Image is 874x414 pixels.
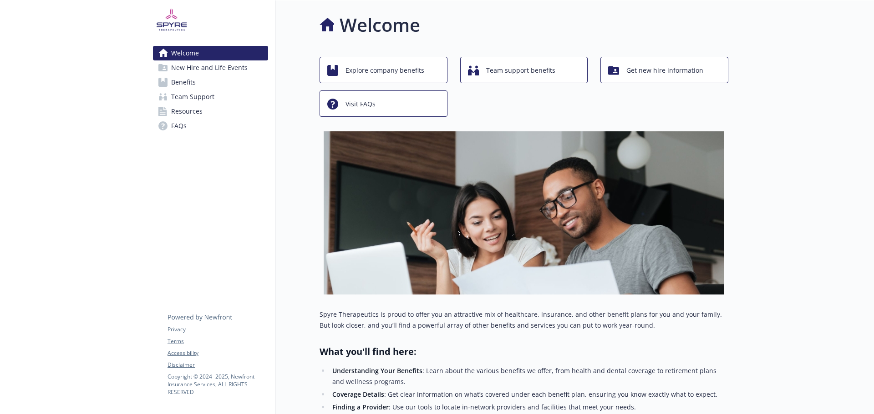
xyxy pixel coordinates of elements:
[168,337,268,345] a: Terms
[324,131,724,294] img: overview page banner
[171,119,187,133] span: FAQs
[340,11,420,39] h1: Welcome
[600,57,728,83] button: Get new hire information
[320,90,447,117] button: Visit FAQs
[330,365,728,387] li: : Learn about the various benefits we offer, from health and dental coverage to retirement plans ...
[320,57,447,83] button: Explore company benefits
[168,349,268,357] a: Accessibility
[626,62,703,79] span: Get new hire information
[171,104,203,119] span: Resources
[171,75,196,90] span: Benefits
[330,402,728,413] li: : Use our tools to locate in-network providers and facilities that meet your needs.
[330,389,728,400] li: : Get clear information on what’s covered under each benefit plan, ensuring you know exactly what...
[171,60,248,75] span: New Hire and Life Events
[346,95,376,113] span: Visit FAQs
[171,46,199,60] span: Welcome
[168,361,268,369] a: Disclaimer
[168,325,268,334] a: Privacy
[153,104,268,119] a: Resources
[171,90,214,104] span: Team Support
[460,57,588,83] button: Team support benefits
[153,60,268,75] a: New Hire and Life Events
[332,403,389,411] strong: Finding a Provider
[153,119,268,133] a: FAQs
[153,90,268,104] a: Team Support
[320,345,728,358] h2: What you'll find here:
[153,75,268,90] a: Benefits
[168,373,268,396] p: Copyright © 2024 - 2025 , Newfront Insurance Services, ALL RIGHTS RESERVED
[320,309,728,331] p: Spyre Therapeutics is proud to offer you an attractive mix of healthcare, insurance, and other be...
[153,46,268,60] a: Welcome
[332,390,384,399] strong: Coverage Details
[346,62,424,79] span: Explore company benefits
[332,366,422,375] strong: Understanding Your Benefits
[486,62,555,79] span: Team support benefits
